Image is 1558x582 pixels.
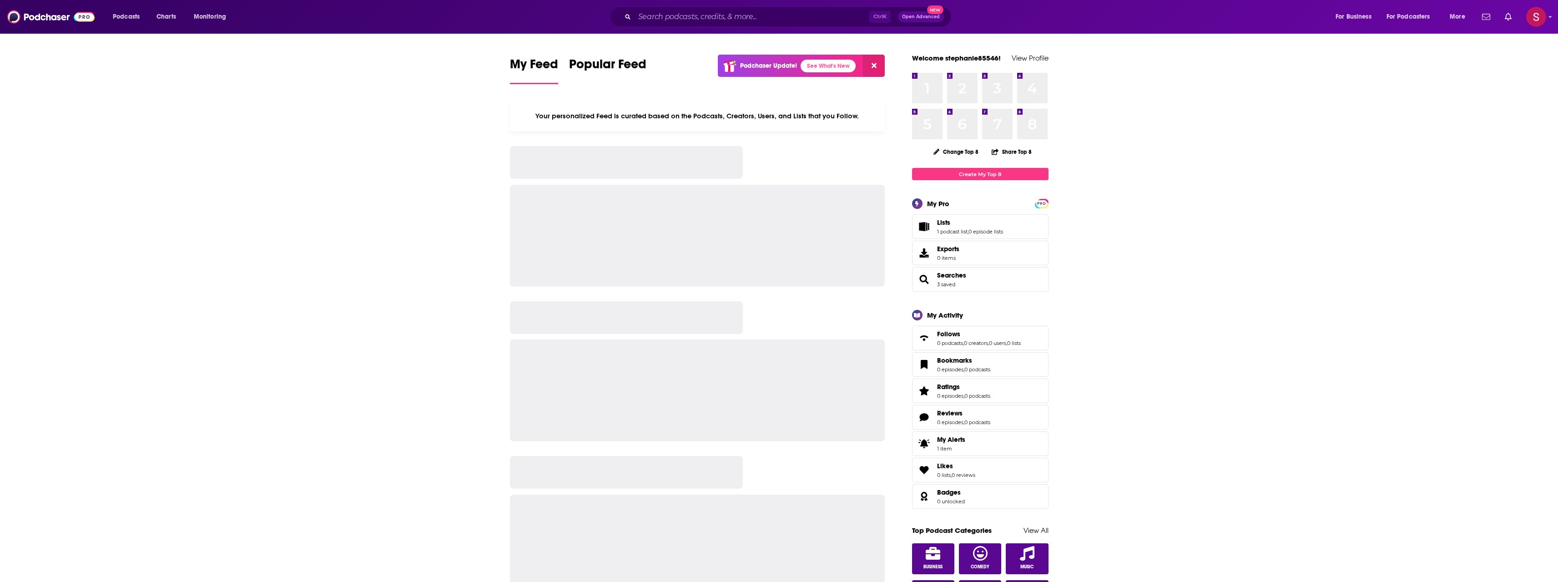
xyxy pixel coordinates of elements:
a: View Profile [1012,54,1049,62]
a: Badges [937,488,965,496]
a: Likes [915,464,933,476]
span: , [968,228,968,235]
a: 0 creators [964,340,988,346]
span: Exports [937,245,959,253]
span: Searches [912,267,1049,292]
a: Bookmarks [915,358,933,371]
button: open menu [106,10,151,24]
a: View All [1024,526,1049,535]
a: Show notifications dropdown [1501,9,1515,25]
span: Bookmarks [937,356,972,364]
button: open menu [187,10,238,24]
a: Welcome stephanie85546! [912,54,1001,62]
span: Badges [937,488,961,496]
a: Lists [915,220,933,233]
span: Badges [912,484,1049,509]
span: Follows [937,330,960,338]
a: Lists [937,218,1003,227]
span: , [1006,340,1007,346]
a: Follows [915,332,933,344]
a: Likes [937,462,975,470]
span: , [988,340,989,346]
span: For Business [1336,10,1371,23]
span: Exports [915,247,933,259]
span: Reviews [912,405,1049,430]
div: My Activity [927,311,963,319]
a: Searches [915,273,933,286]
a: Create My Top 8 [912,168,1049,180]
span: My Alerts [937,435,965,444]
span: , [951,472,952,478]
a: Popular Feed [569,56,646,84]
span: Business [923,564,943,570]
button: Open AdvancedNew [898,11,944,22]
span: My Feed [510,56,558,77]
button: open menu [1381,10,1443,24]
span: Likes [937,462,953,470]
span: Popular Feed [569,56,646,77]
a: Follows [937,330,1021,338]
a: Bookmarks [937,356,990,364]
span: Follows [912,326,1049,350]
a: Ratings [937,383,990,391]
a: 0 podcasts [964,366,990,373]
a: 0 lists [937,472,951,478]
span: Open Advanced [902,15,940,19]
a: 0 podcasts [937,340,963,346]
span: Likes [912,458,1049,482]
span: Ctrl K [869,11,891,23]
span: More [1450,10,1465,23]
a: Exports [912,241,1049,265]
a: PRO [1036,200,1047,207]
a: 0 episodes [937,419,963,425]
a: 0 episode lists [968,228,1003,235]
a: My Feed [510,56,558,84]
a: 0 episodes [937,366,963,373]
a: See What's New [801,60,856,72]
a: 0 users [989,340,1006,346]
a: Charts [151,10,182,24]
span: Lists [912,214,1049,239]
a: Music [1006,543,1049,574]
a: 0 unlocked [937,498,965,505]
a: Show notifications dropdown [1478,9,1494,25]
img: User Profile [1526,7,1546,27]
a: My Alerts [912,431,1049,456]
a: 0 reviews [952,472,975,478]
span: New [927,5,943,14]
a: Reviews [937,409,990,417]
a: Comedy [959,543,1002,574]
span: Logged in as stephanie85546 [1526,7,1546,27]
div: Search podcasts, credits, & more... [618,6,960,27]
button: open menu [1329,10,1383,24]
div: Your personalized Feed is curated based on the Podcasts, Creators, Users, and Lists that you Follow. [510,101,885,132]
span: Reviews [937,409,963,417]
div: My Pro [927,199,949,208]
a: 1 podcast list [937,228,968,235]
span: Comedy [971,564,989,570]
a: 0 podcasts [964,393,990,399]
a: Reviews [915,411,933,424]
button: Share Top 8 [991,143,1032,161]
span: 1 item [937,445,965,452]
span: Podcasts [113,10,140,23]
span: 0 items [937,255,959,261]
a: Badges [915,490,933,503]
span: Lists [937,218,950,227]
button: Change Top 8 [928,146,984,157]
a: Podchaser - Follow, Share and Rate Podcasts [7,8,95,25]
span: Ratings [912,379,1049,403]
p: Podchaser Update! [740,62,797,70]
span: My Alerts [915,437,933,450]
a: Ratings [915,385,933,397]
input: Search podcasts, credits, & more... [635,10,869,24]
a: 0 podcasts [964,419,990,425]
a: Searches [937,271,966,279]
span: For Podcasters [1387,10,1430,23]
